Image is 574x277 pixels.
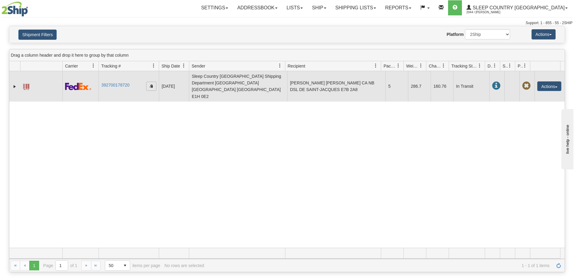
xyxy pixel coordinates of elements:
[451,63,478,69] span: Tracking Status
[5,5,56,10] div: live help - online
[101,83,129,87] a: 392700178720
[2,20,572,26] div: Support: 1 - 855 - 55 - 2SHIP
[43,260,77,271] span: Page of 1
[179,61,189,71] a: Ship Date filter column settings
[23,81,29,91] a: Label
[408,71,431,102] td: 286.7
[522,82,531,90] span: Pickup Not Assigned
[65,83,91,90] img: 2 - FedEx Express®
[88,61,99,71] a: Carrier filter column settings
[381,0,416,15] a: Reports
[192,63,205,69] span: Sender
[18,30,57,40] button: Shipment Filters
[65,63,78,69] span: Carrier
[105,260,160,271] span: items per page
[406,63,419,69] span: Weight
[488,63,493,69] span: Delivery Status
[371,61,381,71] a: Recipient filter column settings
[518,63,523,69] span: Pickup Status
[196,0,233,15] a: Settings
[393,61,403,71] a: Packages filter column settings
[431,71,453,102] td: 160.76
[503,63,508,69] span: Shipment Issues
[165,263,204,268] div: No rows are selected
[307,0,331,15] a: Ship
[331,0,381,15] a: Shipping lists
[438,61,449,71] a: Charge filter column settings
[146,82,156,91] button: Copy to clipboard
[384,63,396,69] span: Packages
[159,71,189,102] td: [DATE]
[101,63,121,69] span: Tracking #
[29,261,39,270] span: Page 1
[282,0,307,15] a: Lists
[505,61,515,71] a: Shipment Issues filter column settings
[233,0,282,15] a: Addressbook
[56,261,68,270] input: Page 1
[105,260,130,271] span: Page sizes drop down
[492,82,500,90] span: In Transit
[447,31,464,37] label: Platform
[189,71,287,102] td: Sleep Country [GEOGRAPHIC_DATA] Shipping Department [GEOGRAPHIC_DATA] [GEOGRAPHIC_DATA] [GEOGRAPH...
[429,63,441,69] span: Charge
[275,61,285,71] a: Sender filter column settings
[475,61,485,71] a: Tracking Status filter column settings
[554,261,563,270] a: Refresh
[385,71,408,102] td: 5
[520,61,530,71] a: Pickup Status filter column settings
[2,2,28,17] img: logo2044.jpg
[109,263,117,269] span: 50
[9,49,565,61] div: grid grouping header
[120,261,130,270] span: select
[471,5,565,10] span: Sleep Country [GEOGRAPHIC_DATA]
[490,61,500,71] a: Delivery Status filter column settings
[416,61,426,71] a: Weight filter column settings
[560,108,573,169] iframe: chat widget
[466,9,512,15] span: 2044 / [PERSON_NAME]
[208,263,550,268] span: 1 - 1 of 1 items
[162,63,180,69] span: Ship Date
[287,71,385,102] td: [PERSON_NAME] [PERSON_NAME] CA NB DSL DE SAINT-JACQUES E7B 2A8
[462,0,572,15] a: Sleep Country [GEOGRAPHIC_DATA] 2044 / [PERSON_NAME]
[532,29,556,39] button: Actions
[149,61,159,71] a: Tracking # filter column settings
[453,71,489,102] td: In Transit
[288,63,305,69] span: Recipient
[12,83,18,90] a: Expand
[537,81,561,91] button: Actions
